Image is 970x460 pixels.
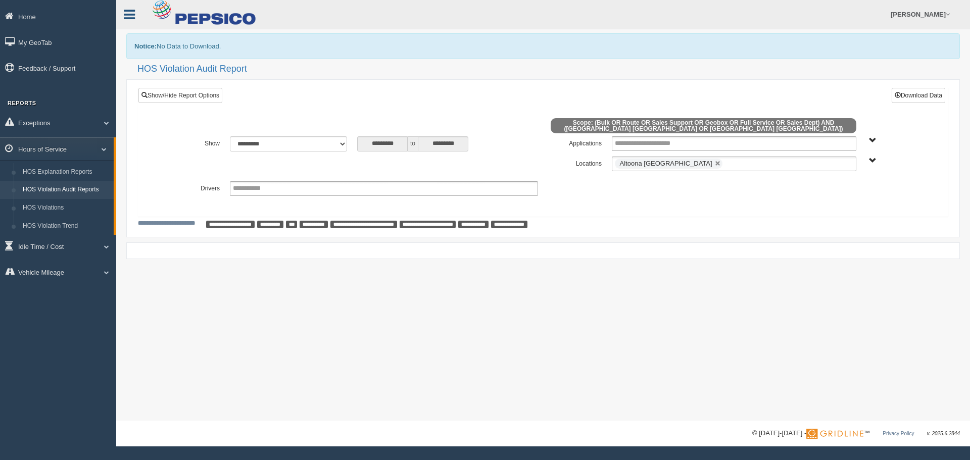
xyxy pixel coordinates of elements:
a: HOS Violation Audit Reports [18,181,114,199]
label: Locations [543,157,607,169]
div: No Data to Download. [126,33,960,59]
label: Applications [543,136,607,148]
span: Scope: (Bulk OR Route OR Sales Support OR Geobox OR Full Service OR Sales Dept) AND ([GEOGRAPHIC_... [551,118,856,133]
a: HOS Violations [18,199,114,217]
label: Show [161,136,225,148]
a: Privacy Policy [883,431,914,436]
a: Show/Hide Report Options [138,88,222,103]
a: HOS Violation Trend [18,217,114,235]
b: Notice: [134,42,157,50]
a: HOS Explanation Reports [18,163,114,181]
label: Drivers [161,181,225,193]
h2: HOS Violation Audit Report [137,64,960,74]
span: Altoona [GEOGRAPHIC_DATA] [620,160,712,167]
div: © [DATE]-[DATE] - ™ [752,428,960,439]
button: Download Data [892,88,945,103]
img: Gridline [806,429,863,439]
span: v. 2025.6.2844 [927,431,960,436]
span: to [408,136,418,151]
